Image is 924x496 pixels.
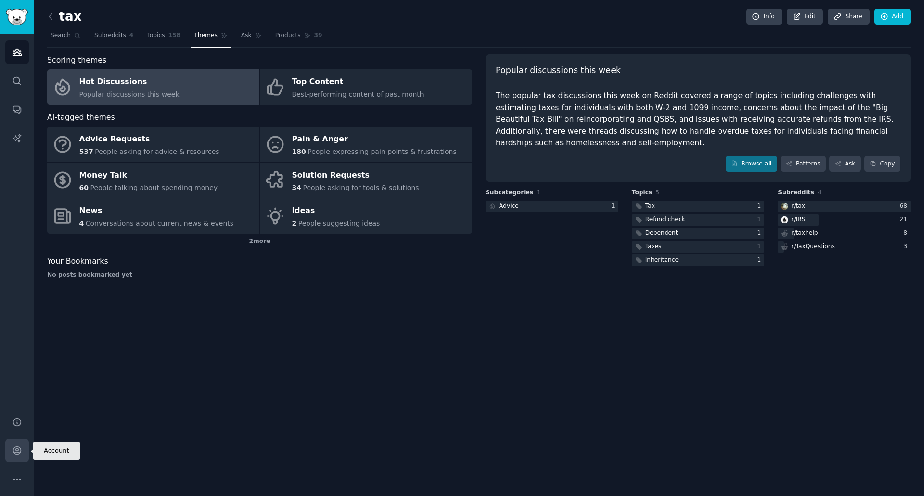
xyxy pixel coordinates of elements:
span: Popular discussions this week [79,90,180,98]
div: r/ TaxQuestions [791,242,835,251]
a: Inheritance1 [632,254,765,267]
a: Money Talk60People talking about spending money [47,163,259,198]
a: Browse all [726,156,777,172]
a: Subreddits4 [91,28,137,48]
a: Dependent1 [632,228,765,240]
div: Taxes [645,242,662,251]
div: Top Content [292,75,424,90]
span: Subreddits [778,189,814,197]
a: Patterns [781,156,826,172]
a: taxr/tax68 [778,201,911,213]
span: 4 [818,189,821,196]
span: Subreddits [94,31,126,40]
span: People talking about spending money [90,184,218,191]
span: 4 [129,31,134,40]
span: Topics [147,31,165,40]
a: Products39 [272,28,326,48]
a: Ideas2People suggesting ideas [260,198,472,234]
div: r/ taxhelp [791,229,818,238]
div: 3 [903,242,911,251]
a: Solution Requests34People asking for tools & solutions [260,163,472,198]
span: Best-performing content of past month [292,90,424,98]
a: Tax1 [632,201,765,213]
span: AI-tagged themes [47,112,115,124]
div: Ideas [292,203,380,219]
a: News4Conversations about current news & events [47,198,259,234]
span: Products [275,31,301,40]
div: Hot Discussions [79,75,180,90]
div: Refund check [645,216,685,224]
span: 158 [168,31,181,40]
span: Ask [241,31,252,40]
a: Hot DiscussionsPopular discussions this week [47,69,259,105]
span: People expressing pain points & frustrations [308,148,457,155]
a: Search [47,28,84,48]
a: r/taxhelp8 [778,228,911,240]
div: 68 [899,202,911,211]
div: 1 [611,202,618,211]
a: Advice1 [486,201,618,213]
div: 1 [757,256,765,265]
div: Money Talk [79,167,218,183]
a: Share [828,9,869,25]
a: Edit [787,9,823,25]
span: 5 [655,189,659,196]
div: Advice Requests [79,132,219,147]
a: Advice Requests537People asking for advice & resources [47,127,259,162]
span: Themes [194,31,218,40]
a: Refund check1 [632,214,765,226]
img: tax [781,203,788,210]
div: Tax [645,202,655,211]
span: Popular discussions this week [496,64,621,76]
div: 1 [757,216,765,224]
div: 1 [757,229,765,238]
a: Add [874,9,911,25]
span: Your Bookmarks [47,255,108,267]
a: Themes [191,28,231,48]
img: GummySearch logo [6,9,28,25]
div: The popular tax discussions this week on Reddit covered a range of topics including challenges wi... [496,90,900,149]
span: 180 [292,148,306,155]
span: 39 [314,31,322,40]
div: 8 [903,229,911,238]
span: 2 [292,219,297,227]
div: Dependent [645,229,678,238]
div: No posts bookmarked yet [47,271,472,280]
span: 4 [79,219,84,227]
div: 2 more [47,234,472,249]
a: Ask [238,28,265,48]
button: Copy [864,156,900,172]
a: r/TaxQuestions3 [778,241,911,253]
span: Search [51,31,71,40]
a: Pain & Anger180People expressing pain points & frustrations [260,127,472,162]
div: Pain & Anger [292,132,457,147]
span: Topics [632,189,653,197]
div: r/ IRS [791,216,805,224]
div: Inheritance [645,256,679,265]
div: 1 [757,202,765,211]
span: People suggesting ideas [298,219,380,227]
div: r/ tax [791,202,805,211]
div: Advice [499,202,519,211]
a: IRSr/IRS21 [778,214,911,226]
span: Subcategories [486,189,533,197]
div: 21 [899,216,911,224]
span: 1 [537,189,540,196]
span: People asking for tools & solutions [303,184,419,191]
a: Ask [829,156,861,172]
img: IRS [781,216,788,223]
span: 537 [79,148,93,155]
span: 60 [79,184,89,191]
span: Conversations about current news & events [86,219,233,227]
span: 34 [292,184,301,191]
a: Top ContentBest-performing content of past month [260,69,472,105]
span: Scoring themes [47,54,106,66]
span: People asking for advice & resources [95,148,219,155]
a: Info [746,9,782,25]
div: 1 [757,242,765,251]
a: Topics158 [143,28,184,48]
h2: tax [47,9,82,25]
div: Solution Requests [292,167,419,183]
a: Taxes1 [632,241,765,253]
div: News [79,203,234,219]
